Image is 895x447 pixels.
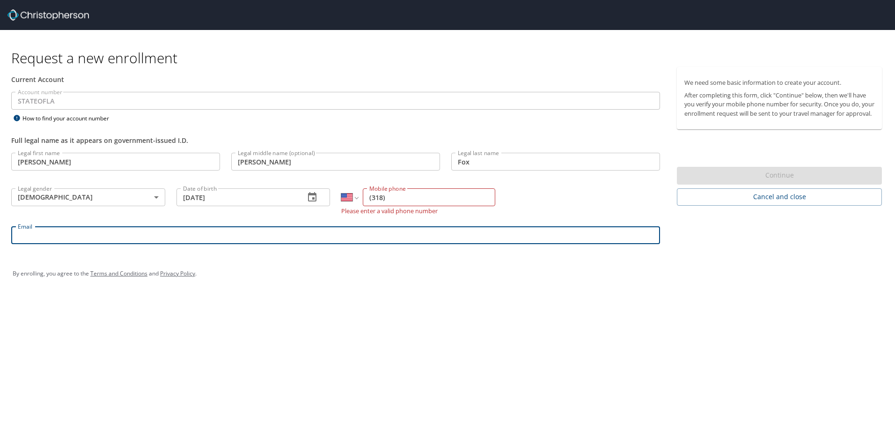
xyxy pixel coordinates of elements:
[11,135,660,145] div: Full legal name as it appears on government-issued I.D.
[13,262,882,285] div: By enrolling, you agree to the and .
[363,188,495,206] input: Enter phone number
[176,188,298,206] input: MM/DD/YYYY
[341,206,495,215] p: Please enter a valid phone number
[7,9,89,21] img: cbt logo
[11,188,165,206] div: [DEMOGRAPHIC_DATA]
[90,269,147,277] a: Terms and Conditions
[684,191,874,203] span: Cancel and close
[684,78,874,87] p: We need some basic information to create your account.
[684,91,874,118] p: After completing this form, click "Continue" below, then we'll have you verify your mobile phone ...
[11,49,889,67] h1: Request a new enrollment
[11,112,128,124] div: How to find your account number
[11,74,660,84] div: Current Account
[160,269,195,277] a: Privacy Policy
[677,188,882,206] button: Cancel and close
